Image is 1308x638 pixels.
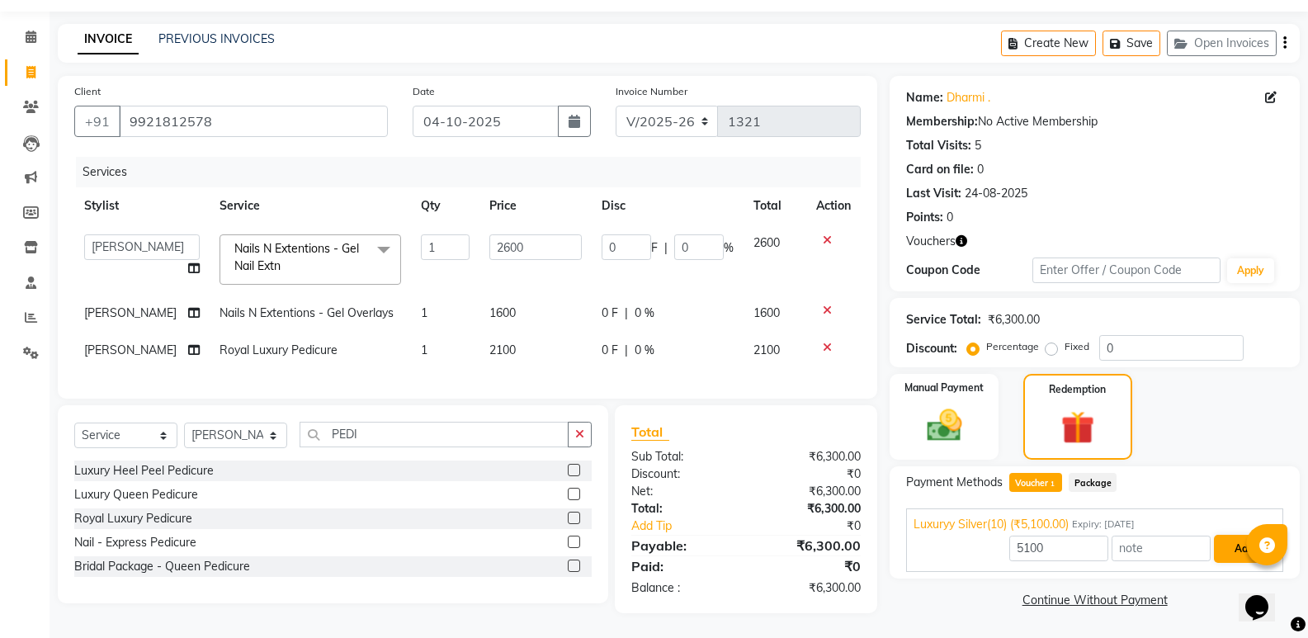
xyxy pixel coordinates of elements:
[625,342,628,359] span: |
[635,342,654,359] span: 0 %
[421,343,427,357] span: 1
[1048,480,1057,489] span: 1
[746,448,873,466] div: ₹6,300.00
[84,305,177,320] span: [PERSON_NAME]
[664,239,668,257] span: |
[119,106,388,137] input: Search by Name/Mobile/Email/Code
[906,233,956,250] span: Vouchers
[602,342,618,359] span: 0 F
[906,113,978,130] div: Membership:
[619,556,746,576] div: Paid:
[1227,258,1274,283] button: Apply
[74,106,120,137] button: +91
[906,474,1003,491] span: Payment Methods
[1009,473,1062,492] span: Voucher
[234,241,359,273] span: Nails N Extentions - Gel Nail Extn
[489,305,516,320] span: 1600
[413,84,435,99] label: Date
[753,305,780,320] span: 1600
[74,462,214,480] div: Luxury Heel Peel Pedicure
[619,536,746,555] div: Payable:
[1051,407,1105,448] img: _gift.svg
[1049,382,1106,397] label: Redemption
[906,185,961,202] div: Last Visit:
[158,31,275,46] a: PREVIOUS INVOICES
[906,311,981,328] div: Service Total:
[619,448,746,466] div: Sub Total:
[1112,536,1211,561] input: note
[74,486,198,503] div: Luxury Queen Pedicure
[904,380,984,395] label: Manual Payment
[746,500,873,517] div: ₹6,300.00
[651,239,658,257] span: F
[1069,473,1117,492] span: Package
[411,187,479,224] th: Qty
[1072,517,1135,532] span: Expiry: [DATE]
[746,483,873,500] div: ₹6,300.00
[74,558,250,575] div: Bridal Package - Queen Pedicure
[746,556,873,576] div: ₹0
[635,305,654,322] span: 0 %
[947,89,990,106] a: Dharmi .
[1001,31,1096,56] button: Create New
[906,113,1283,130] div: No Active Membership
[631,423,669,441] span: Total
[724,239,734,257] span: %
[916,405,973,446] img: _cash.svg
[906,340,957,357] div: Discount:
[746,466,873,483] div: ₹0
[893,592,1296,609] a: Continue Without Payment
[1032,258,1221,283] input: Enter Offer / Coupon Code
[977,161,984,178] div: 0
[988,311,1040,328] div: ₹6,300.00
[806,187,861,224] th: Action
[74,510,192,527] div: Royal Luxury Pedicure
[1239,572,1291,621] iframe: chat widget
[619,466,746,483] div: Discount:
[220,305,394,320] span: Nails N Extentions - Gel Overlays
[906,262,1032,279] div: Coupon Code
[906,137,971,154] div: Total Visits:
[74,187,210,224] th: Stylist
[746,579,873,597] div: ₹6,300.00
[1065,339,1089,354] label: Fixed
[616,84,687,99] label: Invoice Number
[74,534,196,551] div: Nail - Express Pedicure
[975,137,981,154] div: 5
[1103,31,1160,56] button: Save
[76,157,873,187] div: Services
[220,343,338,357] span: Royal Luxury Pedicure
[300,422,569,447] input: Search or Scan
[592,187,744,224] th: Disc
[965,185,1027,202] div: 24-08-2025
[625,305,628,322] span: |
[602,305,618,322] span: 0 F
[78,25,139,54] a: INVOICE
[74,84,101,99] label: Client
[906,161,974,178] div: Card on file:
[906,209,943,226] div: Points:
[746,536,873,555] div: ₹6,300.00
[1009,536,1108,561] input: Amount
[619,579,746,597] div: Balance :
[489,343,516,357] span: 2100
[619,517,767,535] a: Add Tip
[1214,535,1274,563] button: Add
[281,258,288,273] a: x
[914,516,1069,533] span: Luxuryy Silver(10) (₹5,100.00)
[767,517,873,535] div: ₹0
[947,209,953,226] div: 0
[1167,31,1277,56] button: Open Invoices
[421,305,427,320] span: 1
[479,187,592,224] th: Price
[744,187,807,224] th: Total
[84,343,177,357] span: [PERSON_NAME]
[619,483,746,500] div: Net:
[753,343,780,357] span: 2100
[210,187,411,224] th: Service
[753,235,780,250] span: 2600
[619,500,746,517] div: Total:
[986,339,1039,354] label: Percentage
[906,89,943,106] div: Name:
